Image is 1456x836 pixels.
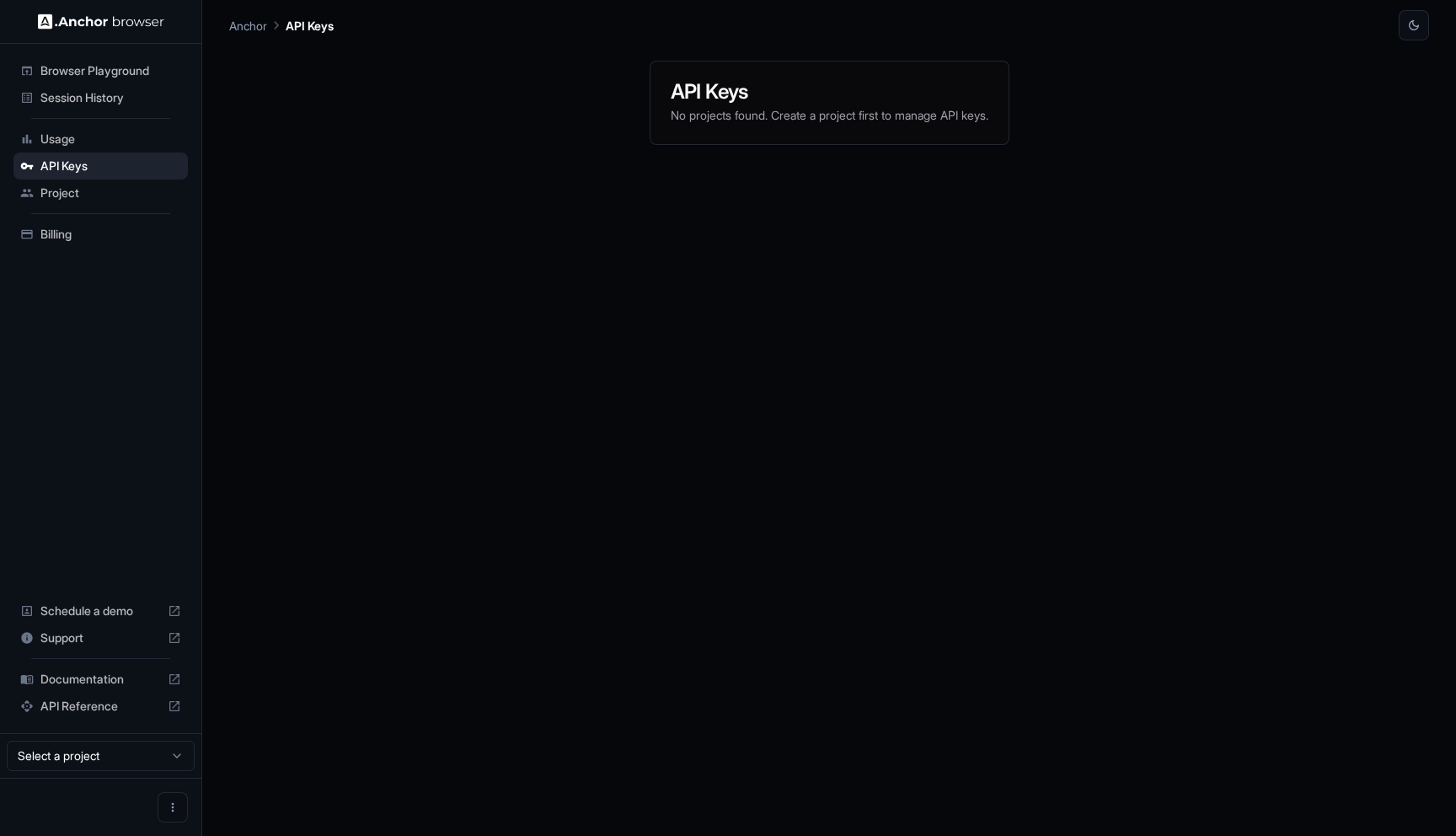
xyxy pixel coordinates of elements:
p: API Keys [286,17,334,35]
span: API Keys [40,158,181,174]
span: Project [40,185,181,201]
span: API Reference [40,698,161,715]
button: Open menu [158,792,188,823]
div: Billing [13,221,188,248]
div: Schedule a demo [13,598,188,624]
div: API Reference [13,693,188,720]
img: Anchor Logo [38,13,164,29]
div: Project [13,180,188,206]
span: Session History [40,89,181,106]
div: Documentation [13,666,188,693]
h3: API Keys [671,82,988,102]
span: Schedule a demo [40,603,161,619]
div: API Keys [13,153,188,180]
div: Browser Playground [13,57,188,84]
p: Anchor [229,17,267,35]
span: Billing [40,226,181,243]
div: Support [13,624,188,651]
span: Documentation [40,671,161,688]
span: Support [40,630,161,646]
div: Session History [13,84,188,111]
span: Usage [40,131,181,147]
nav: breadcrumb [229,16,334,35]
p: No projects found. Create a project first to manage API keys. [671,107,988,124]
div: Usage [13,126,188,153]
span: Browser Playground [40,62,181,79]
